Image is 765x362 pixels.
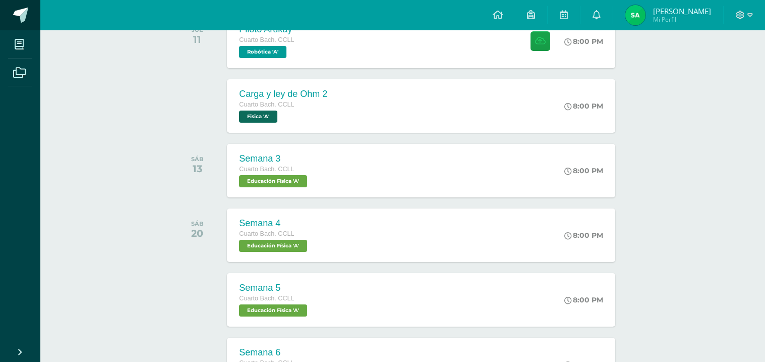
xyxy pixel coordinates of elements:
[239,230,294,237] span: Cuarto Bach. CCLL
[653,6,711,16] span: [PERSON_NAME]
[239,283,310,293] div: Semana 5
[191,227,204,239] div: 20
[191,156,204,163] div: SÁB
[564,231,603,240] div: 8:00 PM
[239,304,307,317] span: Educación Física 'A'
[239,153,310,164] div: Semana 3
[191,220,204,227] div: SÁB
[192,33,203,45] div: 11
[239,111,277,123] span: Fisica 'A'
[239,89,327,99] div: Carga y ley de Ohm 2
[191,163,204,175] div: 13
[239,46,286,58] span: Robótica 'A'
[564,295,603,304] div: 8:00 PM
[564,37,603,46] div: 8:00 PM
[625,5,645,25] img: 67cf154da9ae3ff06a3f907e967e67f9.png
[239,347,310,358] div: Semana 6
[239,295,294,302] span: Cuarto Bach. CCLL
[239,240,307,252] span: Educación Física 'A'
[239,166,294,173] span: Cuarto Bach. CCLL
[653,15,711,24] span: Mi Perfil
[564,166,603,175] div: 8:00 PM
[564,101,603,111] div: 8:00 PM
[239,101,294,108] span: Cuarto Bach. CCLL
[239,218,310,229] div: Semana 4
[239,36,294,43] span: Cuarto Bach. CCLL
[239,175,307,187] span: Educación Física 'A'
